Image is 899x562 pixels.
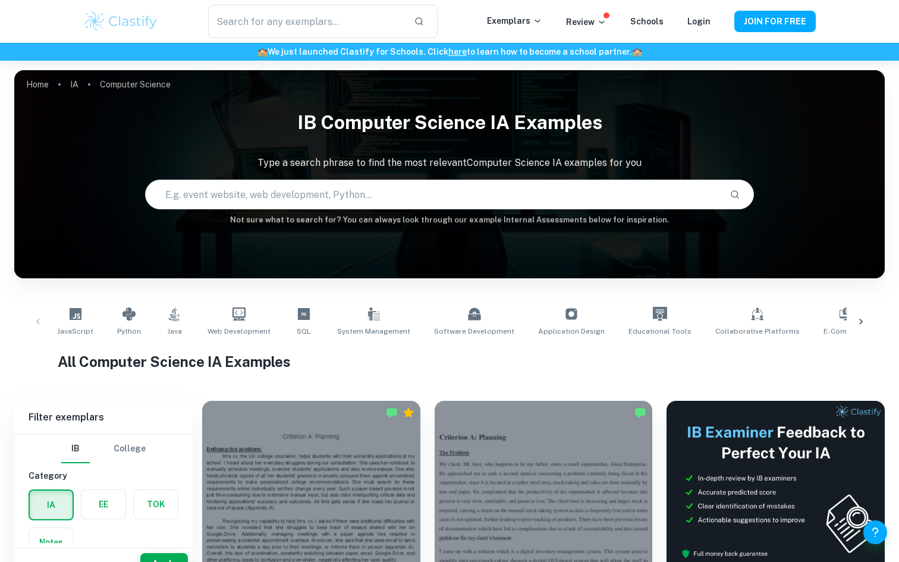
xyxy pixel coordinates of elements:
[58,351,841,372] h1: All Computer Science IA Examples
[208,5,404,38] input: Search for any exemplars...
[725,184,745,205] button: Search
[61,435,146,463] div: Filter type choice
[26,76,49,93] a: Home
[257,47,268,56] span: 🏫
[628,326,691,337] span: Educational Tools
[57,326,93,337] span: JavaScript
[687,17,711,26] a: Login
[734,11,816,32] button: JOIN FOR FREE
[29,528,73,557] button: Notes
[634,407,646,419] img: Marked
[29,469,178,482] h6: Category
[487,14,542,27] p: Exemplars
[566,15,606,29] p: Review
[70,76,78,93] a: IA
[538,326,605,337] span: Application Design
[448,47,467,56] a: here
[14,156,885,170] p: Type a search phrase to find the most relevant Computer Science IA examples for you
[167,326,182,337] span: Java
[434,326,514,337] span: Software Development
[403,407,414,419] div: Premium
[114,435,146,463] button: College
[100,78,171,91] p: Computer Science
[14,401,193,434] h6: Filter exemplars
[14,214,885,226] h6: Not sure what to search for? You can always look through our example Internal Assessments below f...
[823,326,869,337] span: E-commerce
[146,178,721,211] input: E.g. event website, web development, Python...
[83,10,159,33] img: Clastify logo
[81,490,125,519] button: EE
[863,520,887,544] button: Help and Feedback
[632,47,642,56] span: 🏫
[208,326,271,337] span: Web Development
[117,326,141,337] span: Python
[2,45,897,58] h6: We just launched Clastify for Schools. Click to learn how to become a school partner.
[337,326,410,337] span: System Management
[61,435,90,463] button: IB
[14,103,885,142] h1: IB Computer Science IA examples
[386,407,398,419] img: Marked
[134,490,178,519] button: TOK
[715,326,800,337] span: Collaborative Platforms
[630,17,664,26] a: Schools
[30,491,73,519] button: IA
[297,326,311,337] span: SQL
